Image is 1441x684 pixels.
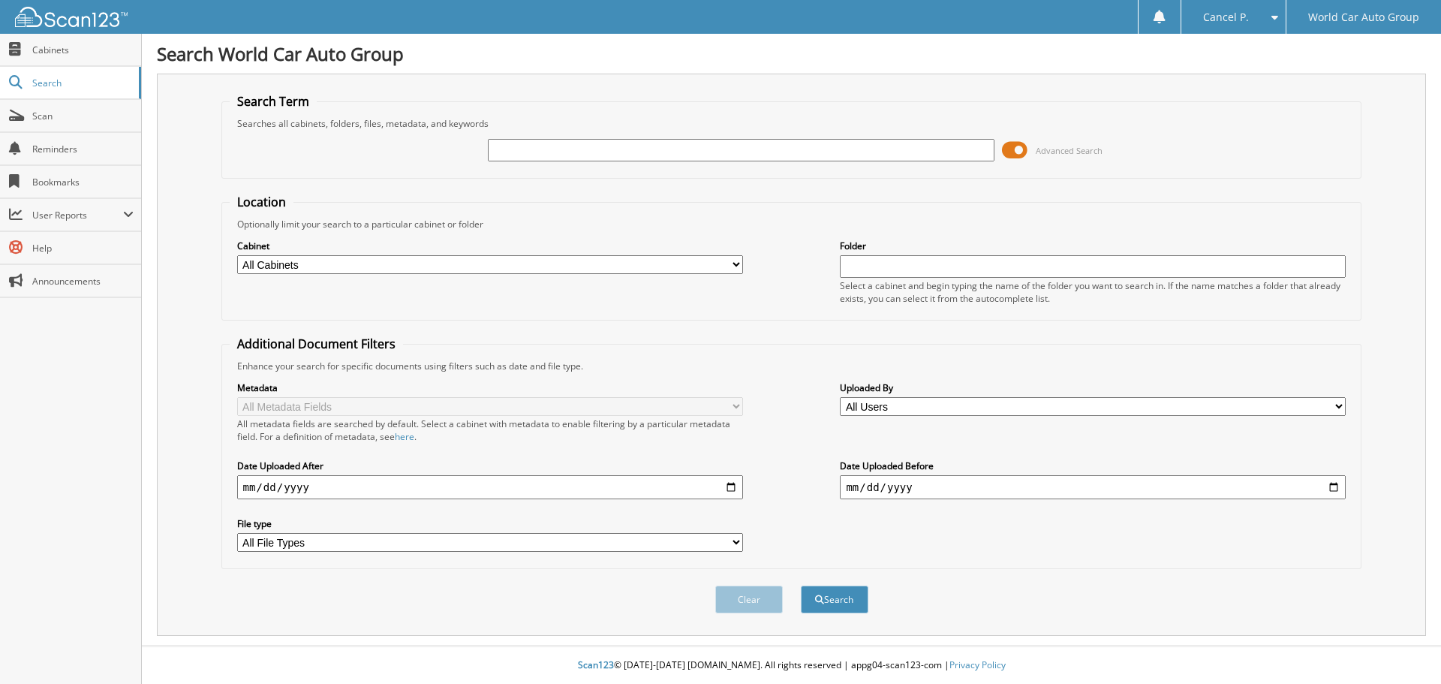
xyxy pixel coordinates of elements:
legend: Search Term [230,93,317,110]
span: Announcements [32,275,134,288]
a: Privacy Policy [949,658,1006,671]
label: File type [237,517,743,530]
legend: Additional Document Filters [230,336,403,352]
span: Search [32,77,131,89]
label: Metadata [237,381,743,394]
div: Optionally limit your search to a particular cabinet or folder [230,218,1354,231]
label: Uploaded By [840,381,1346,394]
label: Date Uploaded After [237,460,743,472]
h1: Search World Car Auto Group [157,41,1426,66]
span: Cabinets [32,44,134,56]
span: Cancel P. [1203,13,1249,22]
button: Search [801,586,868,613]
span: Scan123 [578,658,614,671]
div: All metadata fields are searched by default. Select a cabinet with metadata to enable filtering b... [237,417,743,443]
span: Reminders [32,143,134,155]
span: Bookmarks [32,176,134,188]
input: end [840,475,1346,499]
img: scan123-logo-white.svg [15,7,128,27]
span: Scan [32,110,134,122]
button: Clear [715,586,783,613]
label: Folder [840,240,1346,252]
span: Advanced Search [1036,145,1103,156]
input: start [237,475,743,499]
span: Help [32,242,134,255]
div: © [DATE]-[DATE] [DOMAIN_NAME]. All rights reserved | appg04-scan123-com | [142,647,1441,684]
span: World Car Auto Group [1308,13,1419,22]
span: User Reports [32,209,123,221]
legend: Location [230,194,293,210]
div: Enhance your search for specific documents using filters such as date and file type. [230,360,1354,372]
label: Cabinet [237,240,743,252]
label: Date Uploaded Before [840,460,1346,472]
div: Select a cabinet and begin typing the name of the folder you want to search in. If the name match... [840,279,1346,305]
a: here [395,430,414,443]
div: Searches all cabinets, folders, files, metadata, and keywords [230,117,1354,130]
